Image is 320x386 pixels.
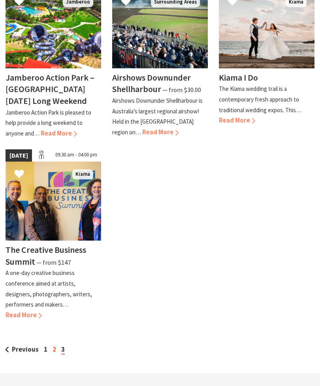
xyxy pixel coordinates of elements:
span: Read More [219,117,255,125]
img: Three people including a First Nations elder infront of the event media wall [6,162,101,241]
button: Click to Favourite The Creative Business Summit [6,162,32,189]
span: [DATE] [6,150,32,162]
span: Read More [6,311,42,320]
span: ⁠— from $147 [36,259,71,267]
span: ⁠— from $30.00 [162,86,201,94]
h4: Jamberoo Action Park – [GEOGRAPHIC_DATA][DATE] Long Weekend [6,72,94,107]
h4: The Creative Business Summit [6,245,86,267]
p: Jamberoo Action Park is pleased to help provide a long weekend to anyone and… [6,109,91,137]
span: Kiama [72,170,93,180]
a: 2 [53,346,56,354]
a: 1 [44,346,47,354]
span: Read More [142,128,179,137]
span: 3 [61,346,65,355]
p: Airshows Downunder Shellharbour is Australia’s largest regional airshow! Held in the [GEOGRAPHIC_... [112,97,203,136]
span: 09:30 am - 04:00 pm [51,150,101,162]
a: [DATE] 09:30 am - 04:00 pm Three people including a First Nations elder infront of the event medi... [6,150,101,321]
span: Read More [41,130,77,138]
a: Previous [5,346,39,354]
p: The Kiama wedding trail is a contemporary fresh approach to traditional wedding expos. This… [219,85,301,114]
h4: Kiama I Do [219,72,258,83]
h4: Airshows Downunder Shellharbour [112,72,191,95]
p: A one-day creative business conference aimed at artists, designers, photographers, writers, perfo... [6,269,92,309]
